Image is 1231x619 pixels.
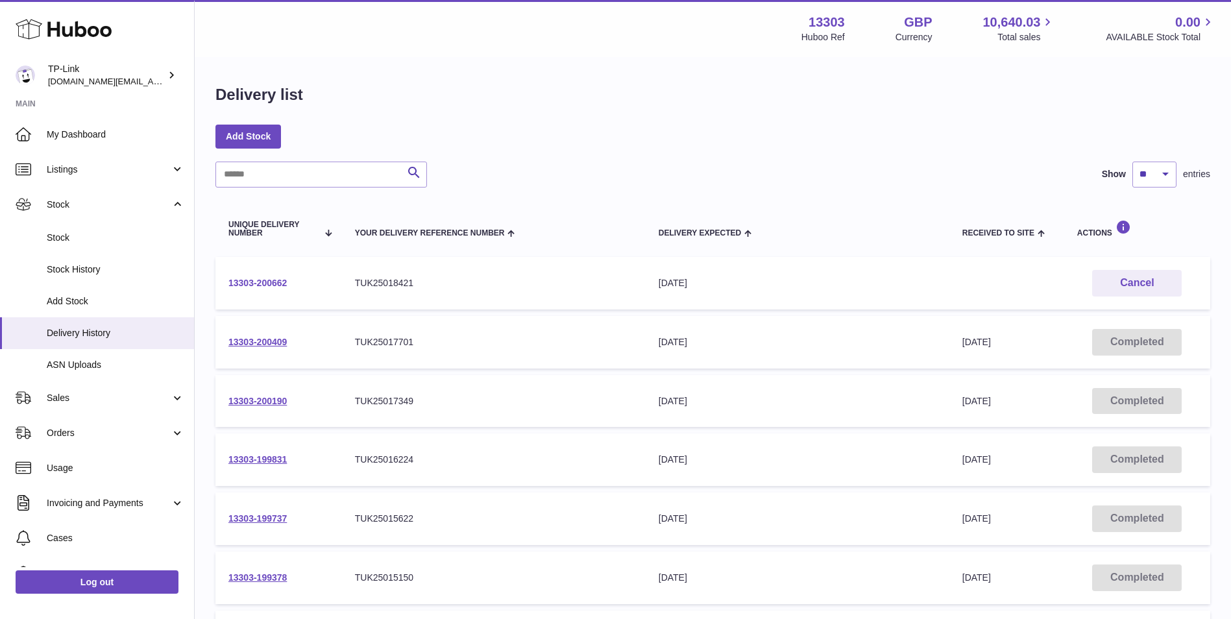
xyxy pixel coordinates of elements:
div: TUK25015622 [355,513,633,525]
div: [DATE] [659,572,936,584]
div: TUK25016224 [355,454,633,466]
span: Sales [47,392,171,404]
span: [DATE] [962,396,991,406]
a: 13303-200409 [228,337,287,347]
div: Currency [896,31,932,43]
span: Orders [47,427,171,439]
span: Stock History [47,263,184,276]
h1: Delivery list [215,84,303,105]
a: 13303-199737 [228,513,287,524]
span: Received to Site [962,229,1034,237]
span: [DATE] [962,454,991,465]
span: Unique Delivery Number [228,221,317,237]
div: [DATE] [659,395,936,407]
div: [DATE] [659,277,936,289]
span: Cases [47,532,184,544]
img: siyu.wang@tp-link.com [16,66,35,85]
div: TP-Link [48,63,165,88]
span: Total sales [997,31,1055,43]
a: 0.00 AVAILABLE Stock Total [1106,14,1215,43]
span: 10,640.03 [982,14,1040,31]
div: TUK25015150 [355,572,633,584]
span: Delivery Expected [659,229,741,237]
span: AVAILABLE Stock Total [1106,31,1215,43]
span: entries [1183,168,1210,180]
a: 13303-199378 [228,572,287,583]
div: [DATE] [659,513,936,525]
span: ASN Uploads [47,359,184,371]
a: Log out [16,570,178,594]
span: Stock [47,199,171,211]
span: Delivery History [47,327,184,339]
span: Invoicing and Payments [47,497,171,509]
div: TUK25018421 [355,277,633,289]
span: Your Delivery Reference Number [355,229,505,237]
strong: GBP [904,14,932,31]
span: 0.00 [1175,14,1201,31]
div: [DATE] [659,454,936,466]
a: 13303-200662 [228,278,287,288]
a: Add Stock [215,125,281,148]
strong: 13303 [809,14,845,31]
div: Actions [1077,220,1197,237]
span: My Dashboard [47,128,184,141]
label: Show [1102,168,1126,180]
a: 10,640.03 Total sales [982,14,1055,43]
span: [DATE] [962,572,991,583]
div: [DATE] [659,336,936,348]
div: TUK25017701 [355,336,633,348]
span: Listings [47,164,171,176]
span: [DATE] [962,337,991,347]
span: [DOMAIN_NAME][EMAIL_ADDRESS][DOMAIN_NAME] [48,76,258,86]
button: Cancel [1092,270,1182,297]
div: TUK25017349 [355,395,633,407]
div: Huboo Ref [801,31,845,43]
span: Stock [47,232,184,244]
span: Add Stock [47,295,184,308]
a: 13303-199831 [228,454,287,465]
span: Usage [47,462,184,474]
a: 13303-200190 [228,396,287,406]
span: [DATE] [962,513,991,524]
